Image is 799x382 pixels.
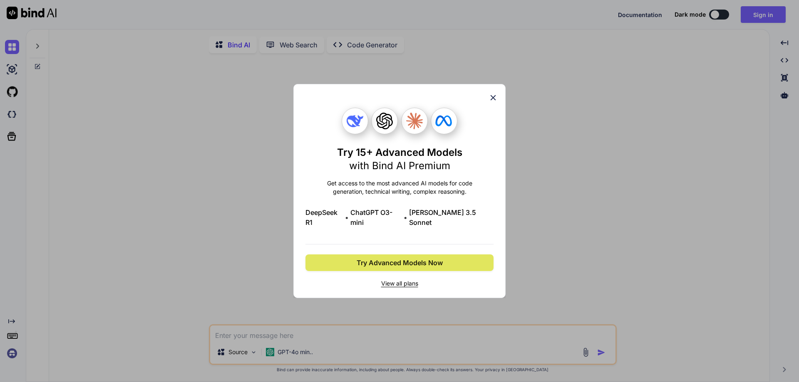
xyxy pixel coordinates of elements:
[305,179,494,196] p: Get access to the most advanced AI models for code generation, technical writing, complex reasoning.
[305,279,494,288] span: View all plans
[337,146,462,173] h1: Try 15+ Advanced Models
[357,258,443,268] span: Try Advanced Models Now
[347,113,363,129] img: Deepseek
[349,160,450,172] span: with Bind AI Premium
[305,254,494,271] button: Try Advanced Models Now
[345,212,349,222] span: •
[305,207,343,227] span: DeepSeek R1
[409,207,494,227] span: [PERSON_NAME] 3.5 Sonnet
[404,212,407,222] span: •
[350,207,402,227] span: ChatGPT O3-mini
